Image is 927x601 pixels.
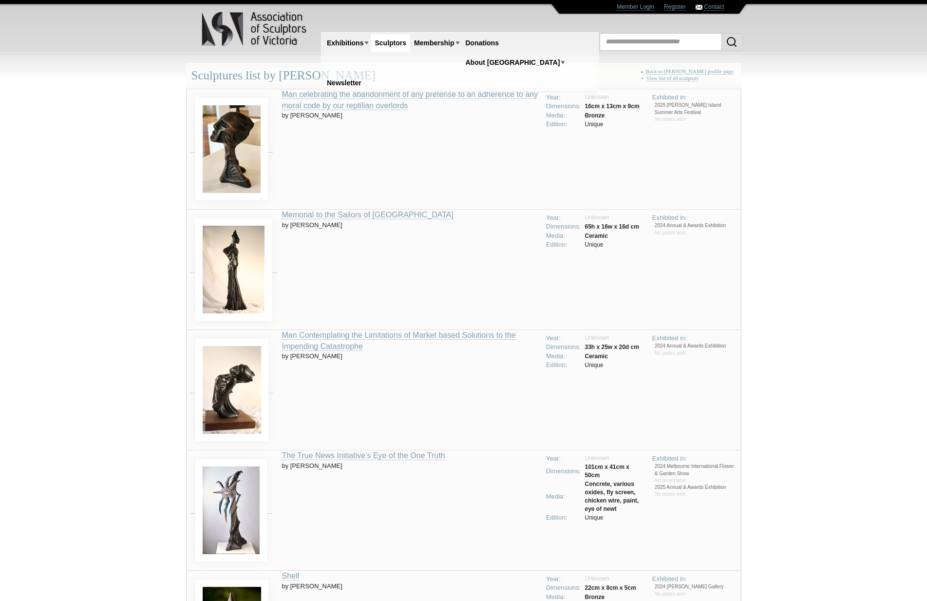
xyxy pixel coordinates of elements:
td: Dimensions: [544,583,583,593]
td: Year: [544,454,583,464]
td: by [PERSON_NAME] [282,89,540,209]
a: Man Contemplating the Limitations of Market based Solutions to the Impending Catastrophe [282,331,516,351]
span: Exhibited in: [652,334,687,342]
strong: 101cm x 41cm x 50cm [585,464,629,479]
td: Year: [544,213,583,223]
span: No prizes won. [655,350,687,356]
strong: 22cm x 8cm x 5cm [585,584,636,591]
span: Unknown [585,94,609,100]
span: Exhibited in: [652,575,687,582]
a: About [GEOGRAPHIC_DATA] [462,54,564,72]
td: Media: [544,232,583,241]
img: Contact ASV [696,5,702,10]
img: Search [726,36,738,48]
td: Edition: [544,120,583,129]
span: No prizes won. [655,491,687,497]
li: 2025 Annual & Awards Exhibition [655,484,737,491]
td: Year: [544,93,583,102]
img: Rajko Grbac [195,339,268,441]
a: Member Login [617,3,654,11]
a: Shell [282,572,300,581]
img: logo.png [201,10,308,48]
li: 2024 Annual & Awards Exhibition [655,222,737,229]
div: « + [641,68,736,85]
td: Media: [544,111,583,120]
li: 2024 Melbourne International Flower & Garden Show [655,463,737,477]
td: Year: [544,575,583,584]
li: 2025 [PERSON_NAME] Island Summer Arts Festival [655,102,737,116]
img: Rajko Grbac [195,218,272,321]
td: Unique [583,361,641,370]
span: No prizes won. [655,591,687,597]
strong: 16cm x 13cm x 9cm [585,103,639,110]
strong: Bronze [585,594,605,601]
a: Register [664,3,686,11]
strong: Bronze [585,112,605,119]
img: Rajko Grbac [195,98,268,200]
td: Dimensions: [544,222,583,232]
td: Dimensions: [544,102,583,111]
span: Unknown [585,455,609,462]
td: Unique [583,240,641,250]
span: Unknown [585,214,609,221]
td: Unique [583,120,641,129]
a: Man celebrating the abandonment of any pretense to an adherence to any moral code by our reptilia... [282,90,538,110]
a: Back to [PERSON_NAME] profile page [646,68,734,75]
a: Membership [410,34,458,52]
td: Edition: [544,513,583,523]
span: No prizes won. [655,478,687,483]
strong: 65h x 16w x 16d cm [585,223,639,230]
td: Edition: [544,240,583,250]
li: 2024 [PERSON_NAME] Gallery [655,583,737,590]
td: Dimensions: [544,343,583,352]
li: 2024 Annual & Awards Exhibition [655,343,737,349]
a: Exhibitions [323,34,367,52]
strong: Ceramic [585,353,607,360]
td: Year: [544,334,583,343]
div: Sculptures list by [PERSON_NAME] [186,63,741,89]
td: Dimensions: [544,463,583,480]
td: Edition: [544,361,583,370]
a: Sculptors [371,34,410,52]
strong: 33h x 25w x 20d cm [585,344,639,350]
strong: Concrete, various oxides, fly screen, chicken wire, paint, eye of newt [585,481,639,512]
td: by [PERSON_NAME] [282,450,540,570]
span: Exhibited in: [652,455,687,462]
span: No prizes won. [655,230,687,235]
a: View list of all sculptors [646,75,699,81]
span: Exhibited in: [652,214,687,221]
span: Exhibited in: [652,94,687,101]
img: Rajko Grbac [195,459,267,562]
strong: Ceramic [585,233,607,239]
td: Unique [583,513,644,523]
a: Memorial to the Sailors of [GEOGRAPHIC_DATA] [282,211,454,219]
td: by [PERSON_NAME] [282,209,540,330]
a: Donations [462,34,503,52]
span: No prizes won. [655,116,687,122]
a: Contact [704,3,724,11]
td: Media: [544,352,583,361]
a: Newsletter [323,74,365,92]
span: Unknown [585,334,609,341]
td: Media: [544,480,583,514]
td: by [PERSON_NAME] [282,330,540,450]
span: Unknown [585,575,609,582]
a: The True News Initiative’s Eye of the One Truth [282,451,445,460]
